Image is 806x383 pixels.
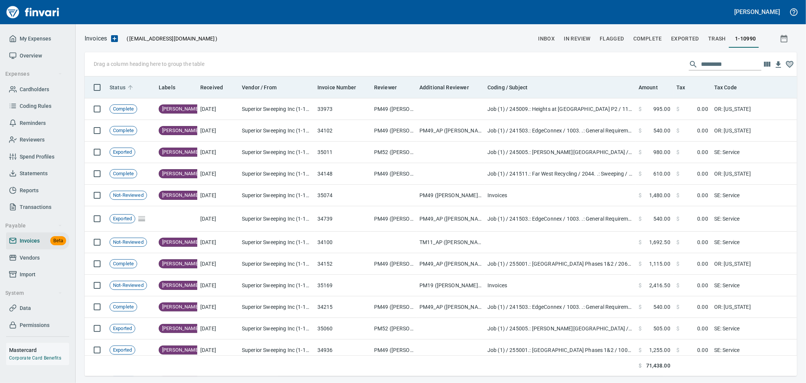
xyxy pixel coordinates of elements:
span: Labels [159,83,175,92]
td: [DATE] [197,275,239,296]
td: Superior Sweeping Inc (1-10990) [239,163,314,185]
span: $ [639,303,642,311]
td: SE: Service [711,339,806,361]
span: $ [639,191,642,199]
button: [PERSON_NAME] [733,6,782,18]
a: Reminders [6,115,69,132]
span: $ [676,191,679,199]
td: 34739 [314,206,371,232]
span: $ [639,105,642,113]
span: [PERSON_NAME] [159,260,202,268]
span: $ [676,148,679,156]
button: Choose columns to display [761,59,773,70]
nav: breadcrumb [85,34,107,43]
span: $ [639,362,642,370]
span: Beta [50,237,66,245]
span: $ [676,260,679,268]
td: 34102 [314,120,371,142]
td: Superior Sweeping Inc (1-10990) [239,275,314,296]
td: PM49 ([PERSON_NAME], [PERSON_NAME], [PERSON_NAME]) [371,339,416,361]
span: Complete [110,127,137,134]
span: 0.00 [697,325,708,332]
span: [EMAIL_ADDRESS][DOMAIN_NAME] [128,35,215,42]
span: Complete [110,106,137,113]
td: Job (1) / 255001.: [GEOGRAPHIC_DATA] Phases 1&2 / 1003. .: General Requirements / 5: Other [484,339,636,361]
span: Not-Reviewed [110,282,147,289]
span: 0.00 [697,170,708,177]
span: Not-Reviewed [110,239,147,246]
td: OR: [US_STATE] [711,98,806,120]
button: Column choices favorited. Click to reset to default [784,59,795,70]
span: Received [200,83,223,92]
span: [PERSON_NAME] [159,325,202,332]
span: Complete [110,260,137,268]
span: $ [676,325,679,332]
span: Complete [633,34,662,44]
td: PM52 ([PERSON_NAME]) [371,142,416,163]
a: Reviewers [6,131,69,148]
span: 1-10990 [735,34,756,44]
span: Pages Split [135,215,148,221]
td: [DATE] [197,253,239,275]
td: [DATE] [197,120,239,142]
span: Reviewer [374,83,407,92]
td: Invoices [484,185,636,206]
p: ( ) [122,35,218,42]
span: inbox [538,34,555,44]
span: $ [676,215,679,223]
span: Status [110,83,135,92]
a: Transactions [6,199,69,216]
span: Invoice Number [317,83,356,92]
td: PM19 ([PERSON_NAME], [PERSON_NAME]) [416,275,484,296]
span: In Review [564,34,591,44]
td: 34100 [314,232,371,253]
span: 995.00 [653,105,670,113]
span: 505.00 [653,325,670,332]
span: Vendor / From [242,83,277,92]
td: Superior Sweeping Inc (1-10990) [239,120,314,142]
td: 35074 [314,185,371,206]
td: SE: Service [711,318,806,339]
button: Payable [2,219,65,233]
span: 610.00 [653,170,670,177]
td: OR: [US_STATE] [711,120,806,142]
span: Labels [159,83,185,92]
a: Data [6,300,69,317]
td: [DATE] [197,296,239,318]
td: Superior Sweeping Inc (1-10990) [239,232,314,253]
span: $ [639,325,642,332]
td: [DATE] [197,232,239,253]
span: $ [639,215,642,223]
span: Cardholders [20,85,49,94]
td: SE: Service [711,206,806,232]
a: Permissions [6,317,69,334]
span: 1,480.00 [649,191,670,199]
a: InvoicesBeta [6,232,69,249]
span: Complete [110,170,137,177]
span: [PERSON_NAME] [159,170,202,177]
span: Transactions [20,202,51,212]
span: [PERSON_NAME] [159,192,202,199]
button: Show invoices within a particular date range [773,32,797,45]
td: Invoices [484,275,636,296]
span: Not-Reviewed [110,192,147,199]
a: Coding Rules [6,98,69,115]
span: 540.00 [653,215,670,223]
td: PM49 ([PERSON_NAME], [PERSON_NAME], [PERSON_NAME]) [371,296,416,318]
a: Finvari [5,3,61,21]
td: Superior Sweeping Inc (1-10990) [239,142,314,163]
td: Job (1) / 255001.: [GEOGRAPHIC_DATA] Phases 1&2 / 2064. .: Erosion Control Vacuum Sweeping / 5: O... [484,253,636,275]
td: 35060 [314,318,371,339]
td: Job (1) / 241511.: Far West Recycling / 2044. .: Sweeping / 5: Other [484,163,636,185]
span: 980.00 [653,148,670,156]
td: PM49 ([PERSON_NAME], [PERSON_NAME], [PERSON_NAME]) [371,98,416,120]
span: $ [639,282,642,289]
td: SE: Service [711,232,806,253]
span: Permissions [20,321,50,330]
span: 1,255.00 [649,346,670,354]
td: PM49_AP ([PERSON_NAME], [PERSON_NAME], [PERSON_NAME]) [416,253,484,275]
td: Job (1) / 241503.: EdgeConnex / 1003. .: General Requirements / 5: Other [484,296,636,318]
span: Invoice Number [317,83,366,92]
td: TM11_AP ([PERSON_NAME], [PERSON_NAME], [PERSON_NAME]) [416,232,484,253]
td: Superior Sweeping Inc (1-10990) [239,253,314,275]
